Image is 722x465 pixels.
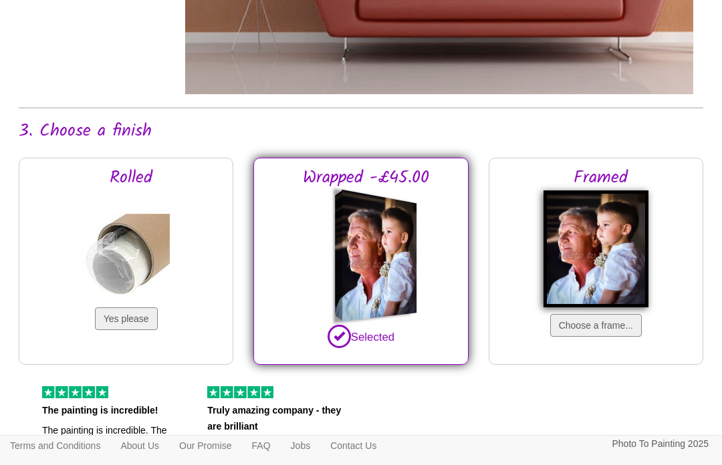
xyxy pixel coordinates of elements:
button: Choose a frame... [550,314,642,337]
a: Jobs [281,436,321,456]
p: The painting is incredible! [42,402,187,419]
h2: 3. Choose a finish [19,122,703,141]
img: 5 of out 5 stars [42,386,108,398]
h2: Wrapped - [284,168,447,188]
img: 5 of out 5 stars [207,386,273,398]
img: Rolled in a tube [83,214,170,301]
p: Photo To Painting 2025 [612,436,709,452]
a: FAQ [242,436,281,456]
h2: Rolled [49,168,213,188]
a: About Us [110,436,169,456]
a: Contact Us [320,436,386,456]
button: Yes please [95,307,158,330]
span: £45.00 [378,164,429,192]
h2: Framed [519,168,683,188]
p: Selected [274,324,447,347]
p: Truly amazing company - they are brilliant [207,402,352,435]
img: Framed [544,190,649,307]
a: Our Promise [169,436,242,456]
